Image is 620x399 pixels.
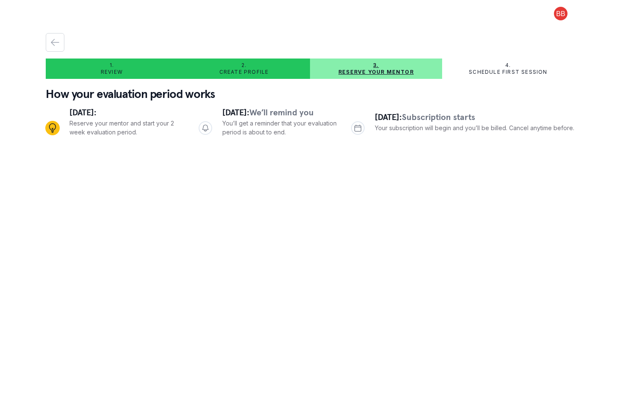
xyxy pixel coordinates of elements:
[219,69,269,75] p: Create profile
[69,119,185,137] p: Reserve your mentor and start your 2 week evaluation period.
[249,107,314,118] span: We’ll remind you
[375,123,574,132] p: Your subscription will begin and you’ll be billed. Cancel anytime before.
[505,62,511,69] p: 4.
[241,62,246,69] p: 2.
[110,62,114,69] p: 1.
[46,86,574,103] p: How your evaluation period works
[375,112,402,123] span: [DATE]:
[547,7,574,20] button: profile picture
[101,69,123,75] p: Review
[222,119,338,137] p: You’ll get a reminder that your evaluation period is about to end.
[69,107,97,118] span: [DATE]:
[373,62,379,69] p: 3.
[402,112,475,123] span: Subscription starts
[46,106,574,150] div: Progress
[222,107,249,118] span: [DATE]:
[469,69,547,75] p: Schedule first session
[338,69,414,75] p: Reserve your mentor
